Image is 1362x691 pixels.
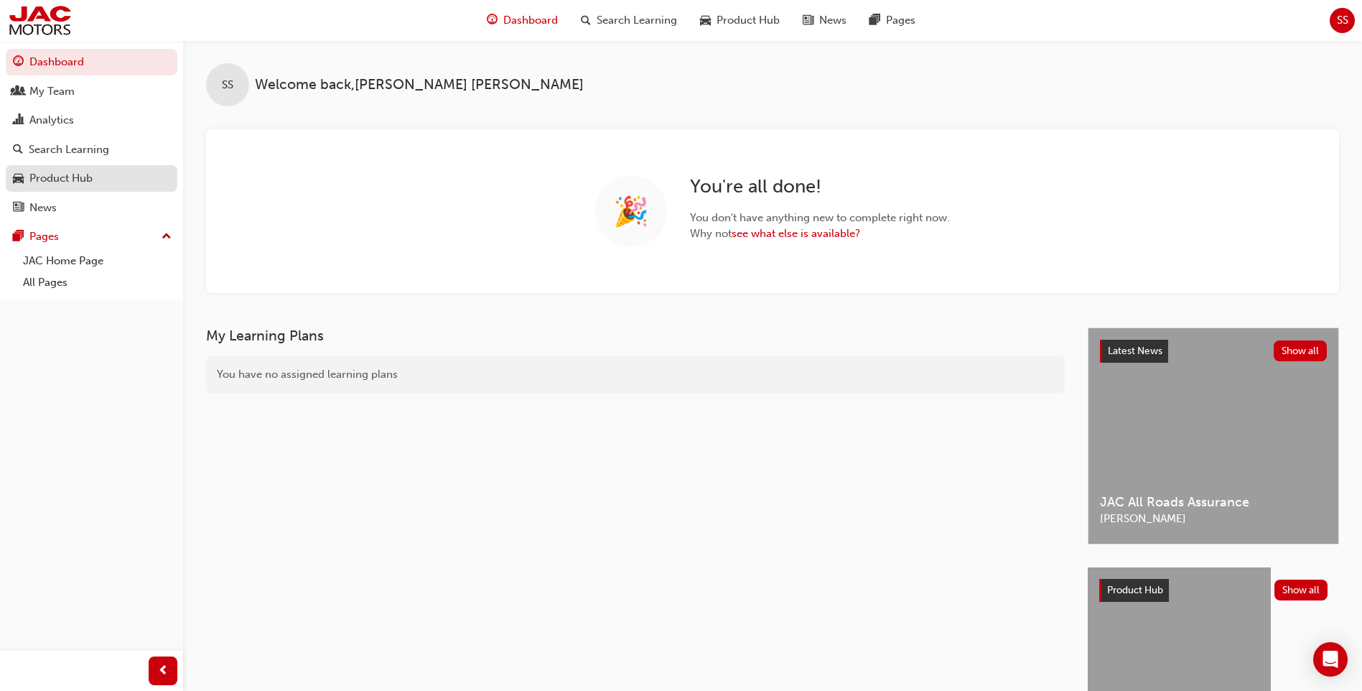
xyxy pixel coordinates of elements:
[487,11,498,29] span: guage-icon
[13,202,24,215] span: news-icon
[858,6,927,35] a: pages-iconPages
[690,210,950,226] span: You don ' t have anything new to complete right now.
[206,356,1065,394] div: You have no assigned learning plans
[206,328,1065,344] h3: My Learning Plans
[1313,642,1348,677] div: Open Intercom Messenger
[717,12,780,29] span: Product Hub
[6,223,177,250] button: Pages
[1100,340,1327,363] a: Latest NewsShow all
[613,203,649,220] span: 🎉
[17,250,177,272] a: JAC Home Page
[1099,579,1328,602] a: Product HubShow all
[1100,494,1327,511] span: JAC All Roads Assurance
[690,226,950,242] span: Why not
[222,77,233,93] span: SS
[7,4,73,37] img: jac-portal
[6,195,177,221] a: News
[1330,8,1355,33] button: SS
[6,78,177,105] a: My Team
[6,46,177,223] button: DashboardMy TeamAnalyticsSearch LearningProduct HubNews
[29,170,93,187] div: Product Hub
[6,49,177,75] a: Dashboard
[29,112,74,129] div: Analytics
[1274,340,1328,361] button: Show all
[29,200,57,216] div: News
[869,11,880,29] span: pages-icon
[13,114,24,127] span: chart-icon
[700,11,711,29] span: car-icon
[13,144,23,157] span: search-icon
[475,6,569,35] a: guage-iconDashboard
[1107,584,1163,596] span: Product Hub
[29,83,75,100] div: My Team
[13,231,24,244] span: pages-icon
[597,12,677,29] span: Search Learning
[819,12,846,29] span: News
[1088,328,1339,544] a: Latest NewsShow allJAC All Roads Assurance[PERSON_NAME]
[6,165,177,192] a: Product Hub
[29,142,109,158] div: Search Learning
[13,85,24,98] span: people-icon
[1100,511,1327,527] span: [PERSON_NAME]
[803,11,813,29] span: news-icon
[732,227,860,240] a: see what else is available?
[13,172,24,185] span: car-icon
[689,6,791,35] a: car-iconProduct Hub
[158,662,169,680] span: prev-icon
[503,12,558,29] span: Dashboard
[6,107,177,134] a: Analytics
[690,175,950,198] h2: You ' re all done!
[791,6,858,35] a: news-iconNews
[6,136,177,163] a: Search Learning
[162,228,172,246] span: up-icon
[13,56,24,69] span: guage-icon
[886,12,915,29] span: Pages
[17,272,177,294] a: All Pages
[1274,580,1328,600] button: Show all
[1337,12,1348,29] span: SS
[255,77,584,93] span: Welcome back , [PERSON_NAME] [PERSON_NAME]
[569,6,689,35] a: search-iconSearch Learning
[29,228,59,245] div: Pages
[581,11,591,29] span: search-icon
[1108,345,1162,357] span: Latest News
